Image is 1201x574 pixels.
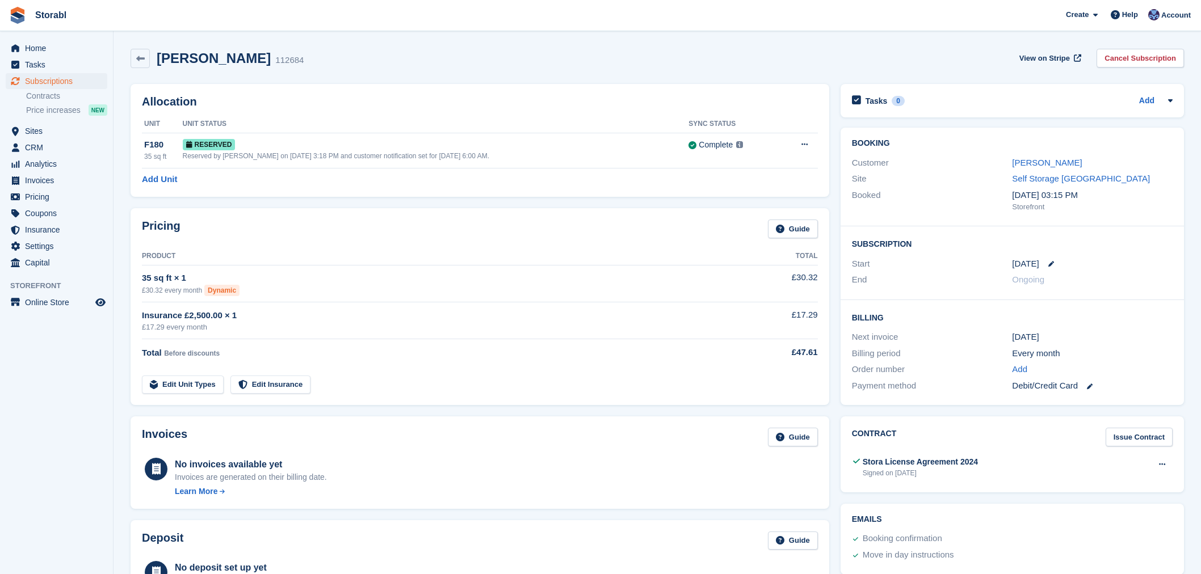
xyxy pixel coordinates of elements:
span: View on Stripe [1019,53,1070,64]
th: Product [142,247,727,265]
h2: Tasks [866,96,888,106]
div: 0 [892,96,905,106]
span: Help [1122,9,1138,20]
a: View on Stripe [1015,49,1084,67]
span: Insurance [25,222,93,238]
div: Move in day instructions [863,548,954,562]
div: Stora License Agreement 2024 [863,456,978,468]
div: Customer [852,157,1013,170]
a: menu [6,222,107,238]
a: menu [6,40,107,56]
a: menu [6,57,107,73]
h2: Deposit [142,531,183,550]
span: Subscriptions [25,73,93,89]
div: Site [852,172,1013,185]
span: Price increases [26,105,81,116]
span: Sites [25,123,93,139]
div: Start [852,258,1013,271]
h2: [PERSON_NAME] [157,50,271,66]
span: Before discounts [164,349,220,357]
a: Edit Unit Types [142,375,224,394]
a: Edit Insurance [230,375,311,394]
div: 112684 [275,54,304,67]
a: menu [6,189,107,205]
th: Unit Status [183,115,689,133]
span: Ongoing [1012,275,1044,284]
a: Add Unit [142,173,177,186]
div: Reserved by [PERSON_NAME] on [DATE] 3:18 PM and customer notification set for [DATE] 6:00 AM. [183,151,689,161]
span: Total [142,348,162,357]
a: menu [6,156,107,172]
img: icon-info-grey-7440780725fd019a000dd9b08b2336e03edf1995a4989e88bcd33f0948082b44.svg [736,141,743,148]
h2: Subscription [852,238,1173,249]
span: Invoices [25,172,93,188]
div: Learn More [175,486,217,497]
a: menu [6,255,107,271]
h2: Emails [852,515,1173,524]
span: Online Store [25,294,93,310]
a: Guide [768,531,818,550]
a: Issue Contract [1106,428,1173,446]
div: Storefront [1012,201,1173,213]
a: menu [6,205,107,221]
th: Sync Status [688,115,778,133]
div: 35 sq ft [144,151,183,162]
span: Tasks [25,57,93,73]
a: Guide [768,220,818,238]
a: Add [1139,95,1154,108]
span: Coupons [25,205,93,221]
span: Account [1161,10,1191,21]
time: 2025-10-17 00:00:00 UTC [1012,258,1039,271]
th: Total [727,247,817,265]
a: Storabl [31,6,71,24]
td: £30.32 [727,265,817,302]
div: Booking confirmation [863,532,942,546]
a: menu [6,140,107,155]
a: Cancel Subscription [1097,49,1184,67]
div: Order number [852,363,1013,376]
span: CRM [25,140,93,155]
a: Learn More [175,486,327,497]
span: Reserved [183,139,236,150]
h2: Contract [852,428,897,446]
a: menu [6,73,107,89]
div: Every month [1012,347,1173,360]
div: F180 [144,138,183,151]
div: Debit/Credit Card [1012,379,1173,392]
h2: Pricing [142,220,180,238]
div: Payment method [852,379,1013,392]
span: Home [25,40,93,56]
th: Unit [142,115,183,133]
h2: Billing [852,311,1173,323]
div: Signed on [DATE] [863,468,978,478]
div: £47.61 [727,346,817,359]
div: £17.29 every month [142,322,727,333]
h2: Booking [852,139,1173,148]
a: Preview store [94,296,107,309]
div: Dynamic [204,285,240,296]
span: Pricing [25,189,93,205]
img: stora-icon-8386f47178a22dfd0bd8f6a31ec36ba5ce8667c1dd55bd0f319d3a0aa187defe.svg [9,7,26,24]
span: Storefront [10,280,113,292]
a: Price increases NEW [26,104,107,116]
div: Booked [852,189,1013,213]
h2: Allocation [142,95,818,108]
a: menu [6,172,107,188]
a: Self Storage [GEOGRAPHIC_DATA] [1012,174,1150,183]
span: Create [1066,9,1089,20]
span: Analytics [25,156,93,172]
div: End [852,273,1013,286]
a: menu [6,123,107,139]
div: 35 sq ft × 1 [142,272,727,285]
div: Next invoice [852,331,1013,344]
a: menu [6,238,107,254]
div: Insurance £2,500.00 × 1 [142,309,727,322]
div: Complete [699,139,733,151]
div: [DATE] 03:15 PM [1012,189,1173,202]
td: £17.29 [727,302,817,339]
a: Guide [768,428,818,446]
a: Add [1012,363,1027,376]
span: Capital [25,255,93,271]
span: Settings [25,238,93,254]
img: Tegan Ewart [1148,9,1160,20]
